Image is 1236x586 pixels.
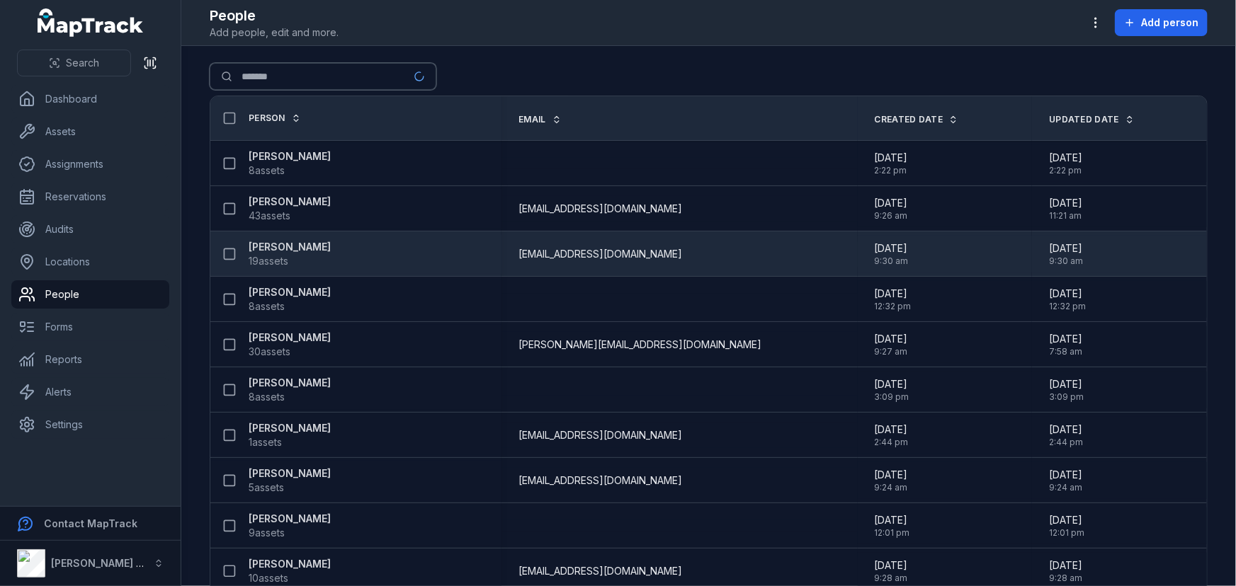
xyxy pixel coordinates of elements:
span: 19 assets [249,254,288,268]
span: [DATE] [875,332,908,346]
time: 6/12/2025, 11:21:27 AM [1049,196,1082,222]
span: Email [518,114,546,125]
time: 7/10/2025, 12:01:41 PM [1049,513,1084,539]
span: [EMAIL_ADDRESS][DOMAIN_NAME] [518,202,682,216]
button: Search [17,50,131,76]
span: [DATE] [1049,151,1082,165]
a: [PERSON_NAME]43assets [249,195,331,223]
span: [PERSON_NAME][EMAIL_ADDRESS][DOMAIN_NAME] [518,338,761,352]
span: [DATE] [875,377,909,391]
span: 1 assets [249,435,282,449]
strong: [PERSON_NAME] Air [51,557,149,569]
span: [EMAIL_ADDRESS][DOMAIN_NAME] [518,564,682,578]
time: 5/12/2025, 9:24:05 AM [1049,468,1082,493]
time: 3/4/2025, 9:28:25 AM [875,558,908,584]
strong: [PERSON_NAME] [249,512,331,526]
time: 8/8/2025, 3:09:04 PM [875,377,909,403]
strong: [PERSON_NAME] [249,195,331,209]
time: 6/4/2025, 9:30:08 AM [875,241,909,267]
button: Add person [1115,9,1208,36]
strong: [PERSON_NAME] [249,240,331,254]
span: 11:21 am [1049,210,1082,222]
span: 9:30 am [1049,255,1083,267]
span: [DATE] [1049,558,1082,573]
time: 7/10/2025, 12:01:41 PM [875,513,910,539]
span: Person [249,113,285,124]
a: Assignments [11,150,169,178]
time: 3/4/2025, 9:28:25 AM [1049,558,1082,584]
span: 43 assets [249,209,290,223]
a: Reservations [11,183,169,211]
strong: [PERSON_NAME] [249,376,331,390]
span: [EMAIL_ADDRESS][DOMAIN_NAME] [518,247,682,261]
span: [DATE] [875,196,908,210]
a: Email [518,114,562,125]
span: [DATE] [1049,377,1084,391]
time: 6/4/2025, 9:30:08 AM [1049,241,1083,267]
time: 6/13/2025, 2:44:57 PM [1049,423,1083,448]
a: People [11,280,169,309]
strong: [PERSON_NAME] [249,466,331,481]
span: 7:58 am [1049,346,1082,357]
a: Audits [11,215,169,243]
span: [DATE] [1049,468,1082,482]
a: Person [249,113,301,124]
span: 9:27 am [875,346,908,357]
a: [PERSON_NAME]8assets [249,376,331,404]
span: 8 assets [249,299,285,314]
span: 2:22 pm [875,165,908,176]
span: 9:28 am [875,573,908,584]
span: 12:32 pm [875,301,912,312]
span: [DATE] [875,468,908,482]
span: [EMAIL_ADDRESS][DOMAIN_NAME] [518,473,682,488]
span: Add person [1141,16,1198,30]
span: [DATE] [875,241,909,255]
time: 8/20/2025, 2:22:10 PM [875,151,908,176]
span: Created Date [875,114,943,125]
span: [DATE] [1049,287,1086,301]
strong: [PERSON_NAME] [249,557,331,571]
span: 9:24 am [875,482,908,493]
strong: [PERSON_NAME] [249,421,331,435]
span: 8 assets [249,390,285,404]
a: Alerts [11,378,169,406]
span: 3:09 pm [1049,391,1084,403]
a: Forms [11,313,169,341]
span: 12:01 pm [1049,527,1084,539]
span: 12:32 pm [1049,301,1086,312]
a: [PERSON_NAME]8assets [249,149,331,178]
a: [PERSON_NAME]1assets [249,421,331,449]
span: 3:09 pm [875,391,909,403]
time: 6/13/2025, 2:44:57 PM [875,423,909,448]
a: [PERSON_NAME]8assets [249,285,331,314]
a: [PERSON_NAME]19assets [249,240,331,268]
span: 9:26 am [875,210,908,222]
time: 5/12/2025, 9:24:05 AM [875,468,908,493]
span: [DATE] [1049,241,1083,255]
a: [PERSON_NAME]5assets [249,466,331,495]
time: 8/1/2025, 7:58:22 AM [1049,332,1082,357]
span: [DATE] [875,513,910,527]
time: 8/20/2025, 2:22:10 PM [1049,151,1082,176]
a: Updated Date [1049,114,1135,125]
span: Search [66,56,99,70]
a: Settings [11,410,169,439]
span: 30 assets [249,345,290,359]
time: 8/8/2025, 3:09:04 PM [1049,377,1084,403]
a: [PERSON_NAME]9assets [249,512,331,540]
span: Add people, edit and more. [210,25,339,40]
strong: [PERSON_NAME] [249,331,331,345]
span: 8 assets [249,163,285,178]
strong: Contact MapTrack [44,517,137,529]
h2: People [210,6,339,25]
strong: [PERSON_NAME] [249,285,331,299]
span: 9 assets [249,526,285,540]
strong: [PERSON_NAME] [249,149,331,163]
time: 3/4/2025, 9:26:03 AM [875,196,908,222]
span: [DATE] [1049,196,1082,210]
span: 12:01 pm [875,527,910,539]
span: [DATE] [1049,332,1082,346]
span: 9:30 am [875,255,909,267]
a: [PERSON_NAME]10assets [249,557,331,585]
a: Locations [11,248,169,276]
